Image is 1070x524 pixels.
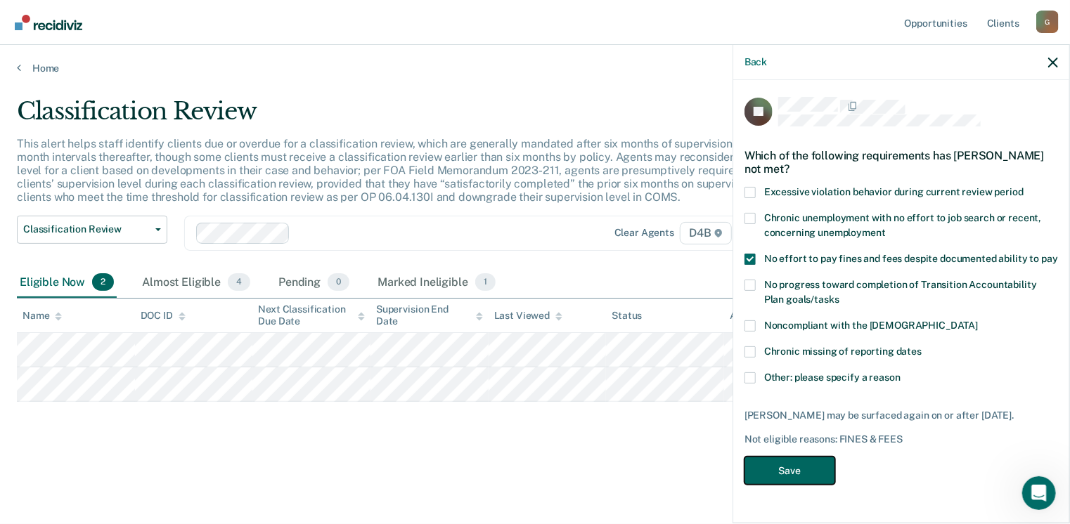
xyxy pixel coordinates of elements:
[15,15,82,30] img: Recidiviz
[17,62,1053,74] a: Home
[1022,476,1056,510] iframe: Intercom live chat
[1036,11,1059,33] div: G
[730,310,796,322] div: Assigned to
[494,310,562,322] div: Last Viewed
[764,372,901,383] span: Other: please specify a reason
[22,310,62,322] div: Name
[764,279,1037,305] span: No progress toward completion of Transition Accountability Plan goals/tasks
[375,268,498,299] div: Marked Ineligible
[139,268,253,299] div: Almost Eligible
[745,410,1058,421] div: [PERSON_NAME] may be surfaced again on or after [DATE].
[276,268,352,299] div: Pending
[764,186,1024,197] span: Excessive violation behavior during current review period
[764,212,1042,238] span: Chronic unemployment with no effort to job search or recent, concerning unemployment
[376,303,483,327] div: Supervision End Date
[745,433,1058,445] div: Not eligible reasons: FINES & FEES
[745,138,1058,187] div: Which of the following requirements has [PERSON_NAME] not met?
[764,346,922,357] span: Chronic missing of reporting dates
[17,97,820,137] div: Classification Review
[475,273,496,292] span: 1
[23,223,150,235] span: Classification Review
[764,320,978,331] span: Noncompliant with the [DEMOGRAPHIC_DATA]
[614,227,674,239] div: Clear agents
[141,310,186,322] div: DOC ID
[17,137,816,204] p: This alert helps staff identify clients due or overdue for a classification review, which are gen...
[745,56,767,68] button: Back
[745,457,835,485] button: Save
[92,273,114,292] span: 2
[228,273,250,292] span: 4
[1036,11,1059,33] button: Profile dropdown button
[328,273,349,292] span: 0
[680,222,731,244] span: D4B
[258,303,365,327] div: Next Classification Due Date
[17,268,117,299] div: Eligible Now
[612,310,642,322] div: Status
[764,253,1058,264] span: No effort to pay fines and fees despite documented ability to pay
